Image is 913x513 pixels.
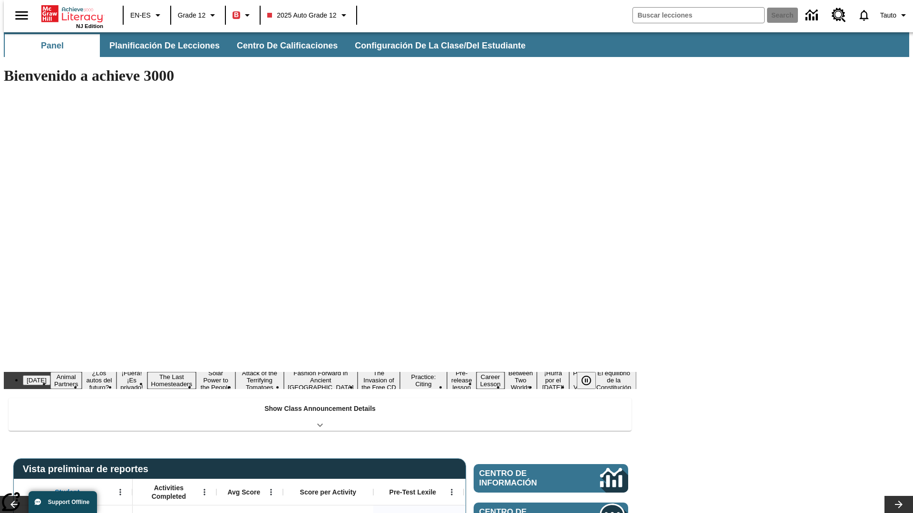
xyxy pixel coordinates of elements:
[237,40,338,51] span: Centro de calificaciones
[389,488,437,496] span: Pre-Test Lexile
[447,368,476,392] button: Slide 11 Pre-release lesson
[445,485,459,499] button: Abrir menú
[9,398,631,431] div: Show Class Announcement Details
[23,464,153,475] span: Vista preliminar de reportes
[50,372,82,389] button: Slide 2 Animal Partners
[355,40,525,51] span: Configuración de la clase/del estudiante
[537,368,569,392] button: Slide 14 ¡Hurra por el Día de la Constitución!
[234,9,239,21] span: B
[229,34,345,57] button: Centro de calificaciones
[76,23,103,29] span: NJ Edition
[48,499,89,505] span: Support Offline
[41,40,64,51] span: Panel
[264,404,376,414] p: Show Class Announcement Details
[126,7,167,24] button: Language: EN-ES, Selecciona un idioma
[130,10,151,20] span: EN-ES
[117,368,147,392] button: Slide 4 ¡Fuera! ¡Es privado!
[113,485,127,499] button: Abrir menú
[577,372,596,389] button: Pausar
[196,368,235,392] button: Slide 6 Solar Power to the People
[284,368,358,392] button: Slide 8 Fashion Forward in Ancient Rome
[5,34,100,57] button: Panel
[137,484,200,501] span: Activities Completed
[102,34,227,57] button: Planificación de lecciones
[479,469,568,488] span: Centro de información
[109,40,220,51] span: Planificación de lecciones
[400,365,447,396] button: Slide 10 Mixed Practice: Citing Evidence
[41,3,103,29] div: Portada
[82,368,116,392] button: Slide 3 ¿Los autos del futuro?
[197,485,212,499] button: Abrir menú
[264,485,278,499] button: Abrir menú
[147,372,196,389] button: Slide 5 The Last Homesteaders
[4,32,909,57] div: Subbarra de navegación
[55,488,79,496] span: Student
[347,34,533,57] button: Configuración de la clase/del estudiante
[852,3,876,28] a: Notificaciones
[826,2,852,28] a: Centro de recursos, Se abrirá en una pestaña nueva.
[174,7,222,24] button: Grado: Grade 12, Elige un grado
[4,34,534,57] div: Subbarra de navegación
[267,10,336,20] span: 2025 Auto Grade 12
[29,491,97,513] button: Support Offline
[300,488,357,496] span: Score per Activity
[800,2,826,28] a: Centro de información
[880,10,896,20] span: Tauto
[8,1,36,29] button: Abrir el menú lateral
[876,7,913,24] button: Perfil/Configuración
[41,4,103,23] a: Portada
[235,368,283,392] button: Slide 7 Attack of the Terrifying Tomatoes
[227,488,260,496] span: Avg Score
[476,372,505,389] button: Slide 12 Career Lesson
[505,368,537,392] button: Slide 13 Between Two Worlds
[23,375,50,385] button: Slide 1 Día del Trabajo
[884,496,913,513] button: Carrusel de lecciones, seguir
[263,7,353,24] button: Class: 2025 Auto Grade 12, Selecciona una clase
[4,67,636,85] h1: Bienvenido a achieve 3000
[591,368,636,392] button: Slide 16 El equilibrio de la Constitución
[358,368,400,392] button: Slide 9 The Invasion of the Free CD
[229,7,257,24] button: Boost El color de la clase es rojo. Cambiar el color de la clase.
[474,464,628,493] a: Centro de información
[577,372,605,389] div: Pausar
[178,10,205,20] span: Grade 12
[633,8,764,23] input: search field
[569,368,591,392] button: Slide 15 Point of View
